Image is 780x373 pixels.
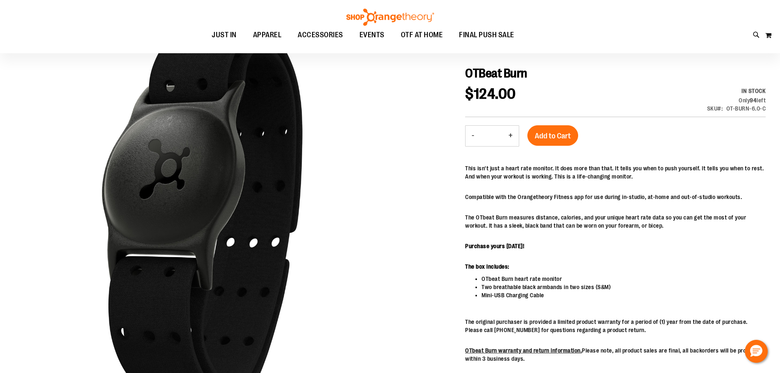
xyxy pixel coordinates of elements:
p: Please note, all product sales are final, all backorders will be processed within 3 business days. [465,346,766,363]
a: OTbeat Burn warranty and return information. [465,347,582,354]
a: EVENTS [351,26,393,45]
li: Two breathable black armbands in two sizes (S&M) [482,283,766,291]
p: The original purchaser is provided a limited product warranty for a period of (1) year from the d... [465,318,766,334]
span: FINAL PUSH SALE [459,26,514,44]
a: OTF AT HOME [393,26,451,44]
span: EVENTS [359,26,384,44]
li: OTbeat Burn heart rate monitor [482,275,766,283]
b: Purchase yours [DATE]! [465,243,524,249]
b: The box includes: [465,263,509,270]
p: This isn't just a heart rate monitor. It does more than that. It tells you when to push yourself.... [465,164,766,181]
div: Only 94 left [707,96,766,104]
span: APPAREL [253,26,282,44]
span: Add to Cart [535,131,571,140]
div: Availability [707,87,766,95]
button: Hello, have a question? Let’s chat. [745,340,768,363]
span: JUST IN [212,26,237,44]
a: APPAREL [245,26,290,45]
strong: SKU [707,105,723,112]
button: Decrease product quantity [466,126,480,146]
span: OTBeat Burn [465,66,527,80]
a: JUST IN [203,26,245,45]
p: Compatible with the Orangetheory Fitness app for use during in-studio, at-home and out-of-studio ... [465,193,766,201]
a: FINAL PUSH SALE [451,26,522,45]
a: ACCESSORIES [289,26,351,45]
img: Shop Orangetheory [345,9,435,26]
button: Increase product quantity [502,126,519,146]
p: The OTbeat Burn measures distance, calories, and your unique heart rate data so you can get the m... [465,213,766,230]
span: In stock [742,88,766,94]
strong: 94 [750,97,757,104]
li: Mini-USB Charging Cable [482,291,766,299]
button: Add to Cart [527,125,578,146]
span: ACCESSORIES [298,26,343,44]
span: $124.00 [465,86,516,102]
span: OTF AT HOME [401,26,443,44]
input: Product quantity [480,126,502,146]
div: OT-BURN-6.0-C [726,104,766,113]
